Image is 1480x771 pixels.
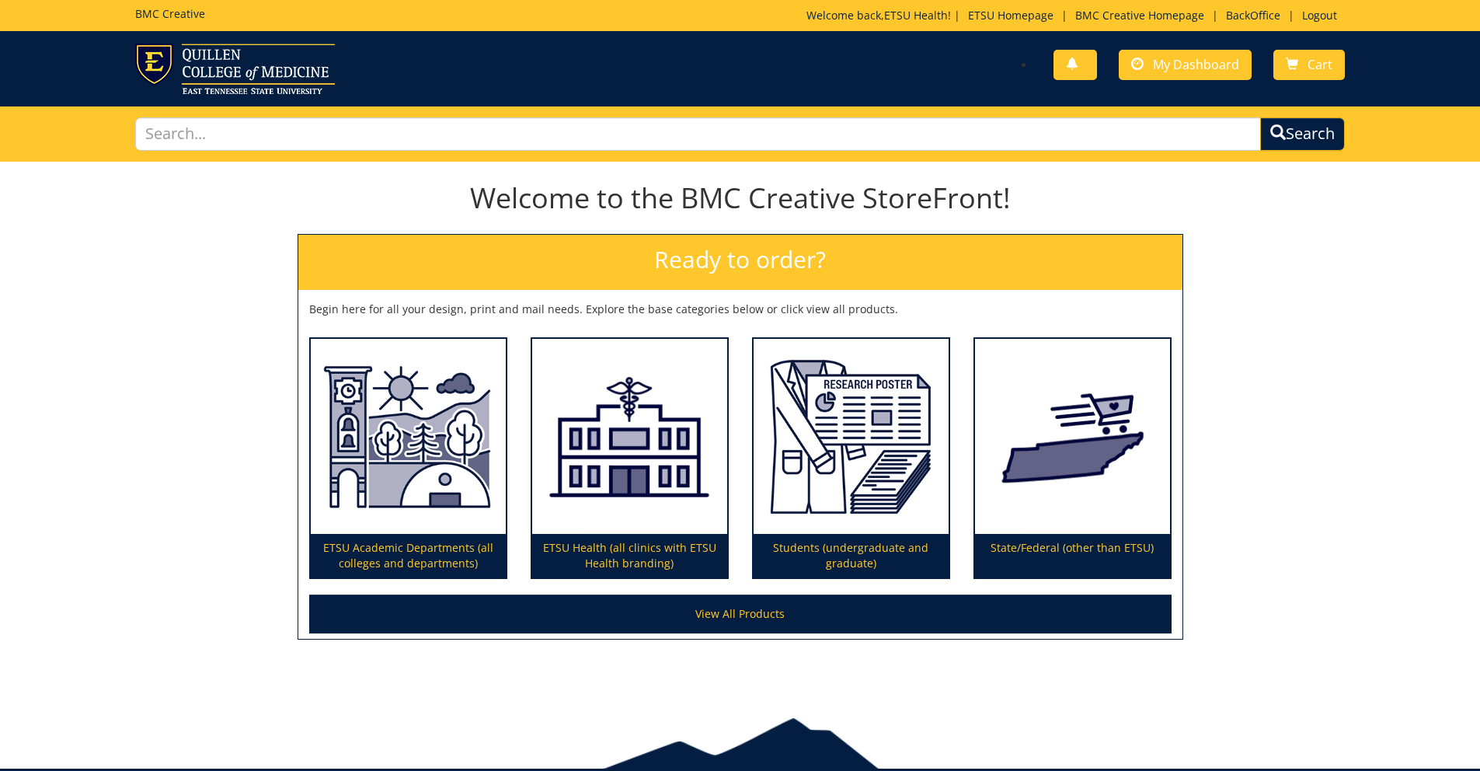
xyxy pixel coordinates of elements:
span: Cart [1308,56,1332,73]
a: ETSU Health [884,8,948,23]
p: Begin here for all your design, print and mail needs. Explore the base categories below or click ... [309,302,1172,317]
button: Search [1260,117,1345,151]
a: Cart [1273,50,1345,80]
p: Students (undergraduate and graduate) [754,534,949,577]
a: BackOffice [1218,8,1288,23]
p: ETSU Health (all clinics with ETSU Health branding) [532,534,727,577]
a: My Dashboard [1119,50,1252,80]
a: ETSU Academic Departments (all colleges and departments) [311,339,506,578]
a: BMC Creative Homepage [1067,8,1212,23]
p: State/Federal (other than ETSU) [975,534,1170,577]
a: ETSU Homepage [960,8,1061,23]
img: Students (undergraduate and graduate) [754,339,949,535]
h1: Welcome to the BMC Creative StoreFront! [298,183,1183,214]
img: ETSU Health (all clinics with ETSU Health branding) [532,339,727,535]
span: My Dashboard [1153,56,1239,73]
p: Welcome back, ! | | | | [806,8,1345,23]
h5: BMC Creative [135,8,205,19]
img: State/Federal (other than ETSU) [975,339,1170,535]
a: ETSU Health (all clinics with ETSU Health branding) [532,339,727,578]
h2: Ready to order? [298,235,1182,290]
a: View All Products [309,595,1172,633]
a: Logout [1294,8,1345,23]
a: Students (undergraduate and graduate) [754,339,949,578]
input: Search... [135,117,1262,151]
a: State/Federal (other than ETSU) [975,339,1170,578]
p: ETSU Academic Departments (all colleges and departments) [311,534,506,577]
img: ETSU logo [135,44,335,94]
img: ETSU Academic Departments (all colleges and departments) [311,339,506,535]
